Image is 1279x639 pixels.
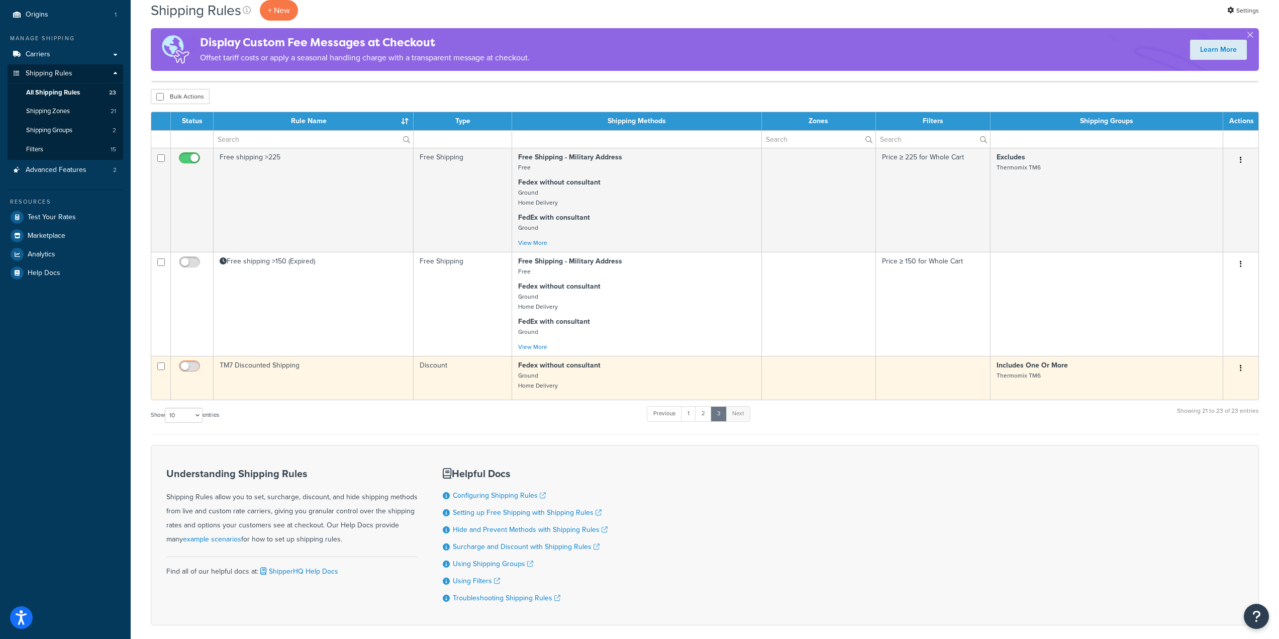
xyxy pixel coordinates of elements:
small: Ground [518,223,538,232]
th: Status [171,112,214,130]
a: Analytics [8,245,123,263]
a: 2 [695,406,712,421]
td: Free Shipping [414,148,512,252]
small: Ground Home Delivery [518,188,558,207]
td: Price ≥ 150 for Whole Cart [876,252,991,356]
a: Hide and Prevent Methods with Shipping Rules [453,524,608,535]
strong: Fedex without consultant [518,177,601,188]
strong: Includes One Or More [997,360,1068,371]
span: 23 [109,88,116,97]
li: Shipping Rules [8,64,123,160]
td: Free shipping >225 [214,148,414,252]
div: Manage Shipping [8,34,123,43]
a: Marketplace [8,227,123,245]
a: Settings [1227,4,1259,18]
span: 15 [111,145,116,154]
a: 1 [681,406,696,421]
span: Filters [26,145,43,154]
span: Origins [26,11,48,19]
li: Shipping Zones [8,102,123,121]
input: Search [876,131,990,148]
a: View More [518,342,547,351]
td: TM7 Discounted Shipping [214,356,414,400]
h3: Helpful Docs [443,468,608,479]
span: Analytics [28,250,55,259]
label: Show entries [151,408,219,423]
h4: Display Custom Fee Messages at Checkout [200,34,530,51]
a: example scenarios [183,534,241,544]
strong: Free Shipping - Military Address [518,152,622,162]
button: Open Resource Center [1244,604,1269,629]
a: Using Filters [453,576,500,586]
strong: Fedex without consultant [518,360,601,371]
a: Filters 15 [8,140,123,159]
span: Carriers [26,50,50,59]
a: Help Docs [8,264,123,282]
a: Setting up Free Shipping with Shipping Rules [453,507,602,518]
a: Shipping Zones 21 [8,102,123,121]
a: Troubleshooting Shipping Rules [453,593,560,603]
td: Free shipping >150 (Expired) [214,252,414,356]
div: Find all of our helpful docs at: [166,557,418,579]
h1: Shipping Rules [151,1,241,20]
a: Next [726,406,750,421]
small: Thermomix TM6 [997,163,1041,172]
span: Advanced Features [26,166,86,174]
th: Actions [1223,112,1258,130]
th: Zones [762,112,876,130]
a: Learn More [1190,40,1247,60]
td: Price ≥ 225 for Whole Cart [876,148,991,252]
a: Previous [647,406,682,421]
small: Thermomix TM6 [997,371,1041,380]
strong: FedEx with consultant [518,316,590,327]
div: Resources [8,198,123,206]
a: Origins 1 [8,6,123,24]
li: Shipping Groups [8,121,123,140]
li: Test Your Rates [8,208,123,226]
a: All Shipping Rules 23 [8,83,123,102]
a: Carriers [8,45,123,64]
a: Surcharge and Discount with Shipping Rules [453,541,600,552]
a: 3 [711,406,727,421]
h3: Understanding Shipping Rules [166,468,418,479]
span: 1 [115,11,117,19]
small: Ground [518,327,538,336]
div: Shipping Rules allow you to set, surcharge, discount, and hide shipping methods from live and cus... [166,468,418,546]
th: Filters [876,112,991,130]
span: 2 [113,126,116,135]
button: Bulk Actions [151,89,210,104]
a: View More [518,238,547,247]
input: Search [762,131,875,148]
th: Shipping Groups [991,112,1223,130]
a: Configuring Shipping Rules [453,490,546,501]
span: Shipping Groups [26,126,72,135]
a: Using Shipping Groups [453,559,533,569]
span: Help Docs [28,269,60,278]
strong: Free Shipping - Military Address [518,256,622,266]
span: Test Your Rates [28,213,76,222]
strong: Fedex without consultant [518,281,601,292]
th: Type [414,112,512,130]
td: Discount [414,356,512,400]
li: Origins [8,6,123,24]
a: Advanced Features 2 [8,161,123,179]
select: Showentries [165,408,203,423]
strong: FedEx with consultant [518,212,590,223]
li: All Shipping Rules [8,83,123,102]
th: Shipping Methods [512,112,762,130]
li: Filters [8,140,123,159]
small: Ground Home Delivery [518,292,558,311]
a: Shipping Rules [8,64,123,83]
a: ShipperHQ Help Docs [258,566,338,577]
td: Free Shipping [414,252,512,356]
span: Shipping Rules [26,69,72,78]
small: Free [518,163,531,172]
p: Offset tariff costs or apply a seasonal handling charge with a transparent message at checkout. [200,51,530,65]
span: 21 [111,107,116,116]
span: Marketplace [28,232,65,240]
th: Rule Name : activate to sort column ascending [214,112,414,130]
